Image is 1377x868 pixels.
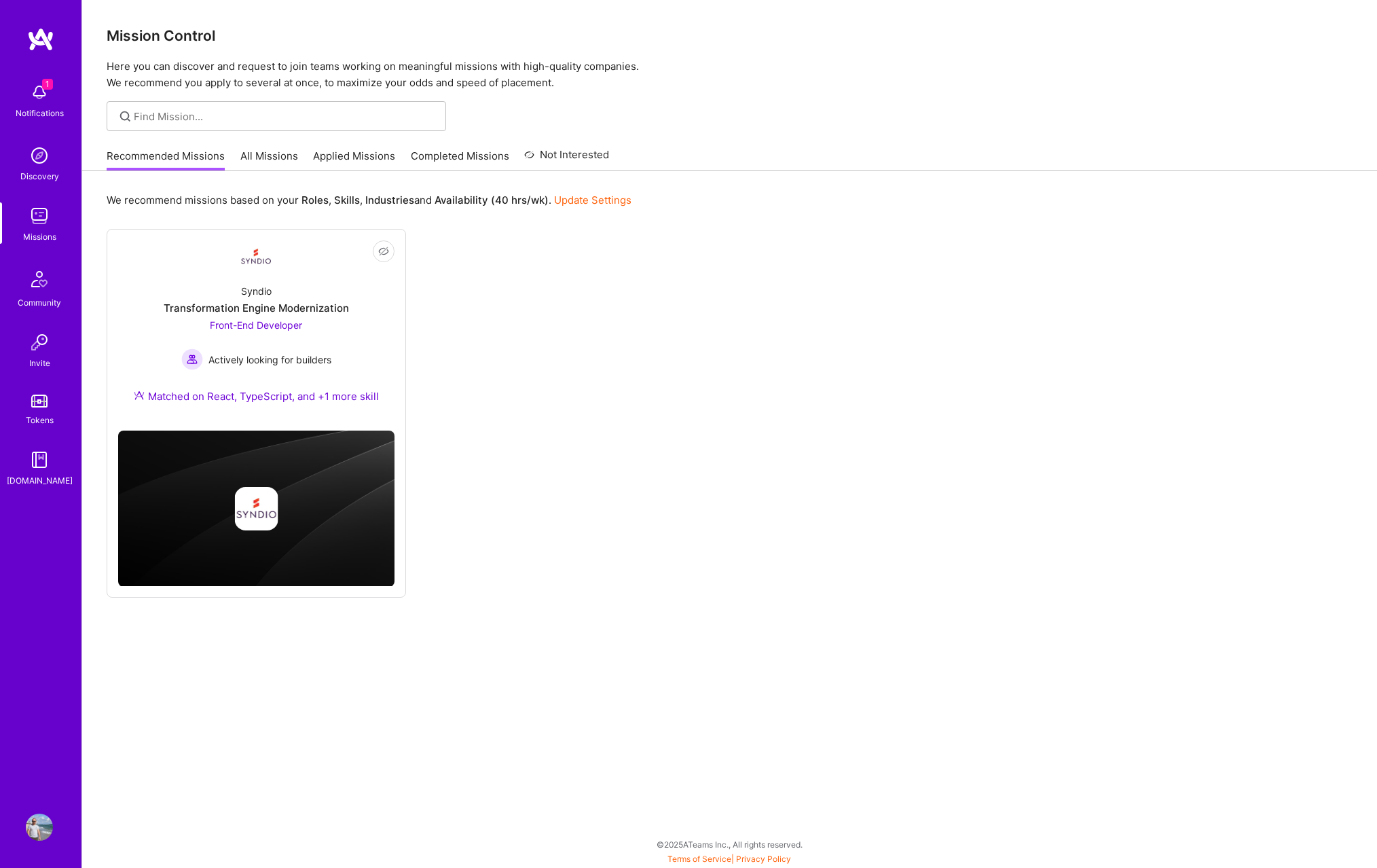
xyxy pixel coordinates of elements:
img: tokens [31,395,48,408]
a: Company LogoSyndioTransformation Engine ModernizationFront-End Developer Actively looking for bui... [118,240,394,420]
img: teamwork [26,202,53,230]
div: Syndio [241,284,272,298]
a: Recommended Missions [107,149,225,171]
img: Invite [26,329,53,356]
img: Company logo [234,487,278,530]
img: bell [26,79,53,106]
input: Find Mission... [134,109,436,124]
img: cover [118,431,394,587]
div: [DOMAIN_NAME] [7,473,73,488]
img: User Avatar [26,814,53,841]
div: Transformation Engine Modernization [164,301,349,315]
div: Discovery [20,169,59,183]
img: guide book [26,446,53,473]
div: Community [18,295,61,310]
b: Availability (40 hrs/wk) [435,194,549,206]
div: Tokens [26,413,54,427]
img: Company Logo [240,240,272,273]
a: Update Settings [554,194,631,206]
a: All Missions [240,149,298,171]
img: discovery [26,142,53,169]
b: Roles [301,194,329,206]
div: Matched on React, TypeScript, and +1 more skill [134,389,379,403]
h3: Mission Control [107,27,1353,44]
img: logo [27,27,54,52]
i: icon EyeClosed [378,246,389,257]
b: Skills [334,194,360,206]
div: Missions [23,230,56,244]
div: Notifications [16,106,64,120]
a: Not Interested [524,147,609,171]
img: Actively looking for builders [181,348,203,370]
p: We recommend missions based on your , , and . [107,193,631,207]
img: Community [23,263,56,295]
a: Applied Missions [313,149,395,171]
span: Front-End Developer [210,319,302,331]
img: Ateam Purple Icon [134,390,145,401]
span: 1 [42,79,53,90]
b: Industries [365,194,414,206]
p: Here you can discover and request to join teams working on meaningful missions with high-quality ... [107,58,1353,91]
span: | [667,854,791,864]
a: User Avatar [22,814,56,841]
i: icon SearchGrey [117,109,133,124]
a: Terms of Service [667,854,731,864]
div: Invite [29,356,50,370]
div: © 2025 ATeams Inc., All rights reserved. [81,827,1377,861]
a: Completed Missions [411,149,509,171]
span: Actively looking for builders [208,352,331,367]
a: Privacy Policy [736,854,791,864]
